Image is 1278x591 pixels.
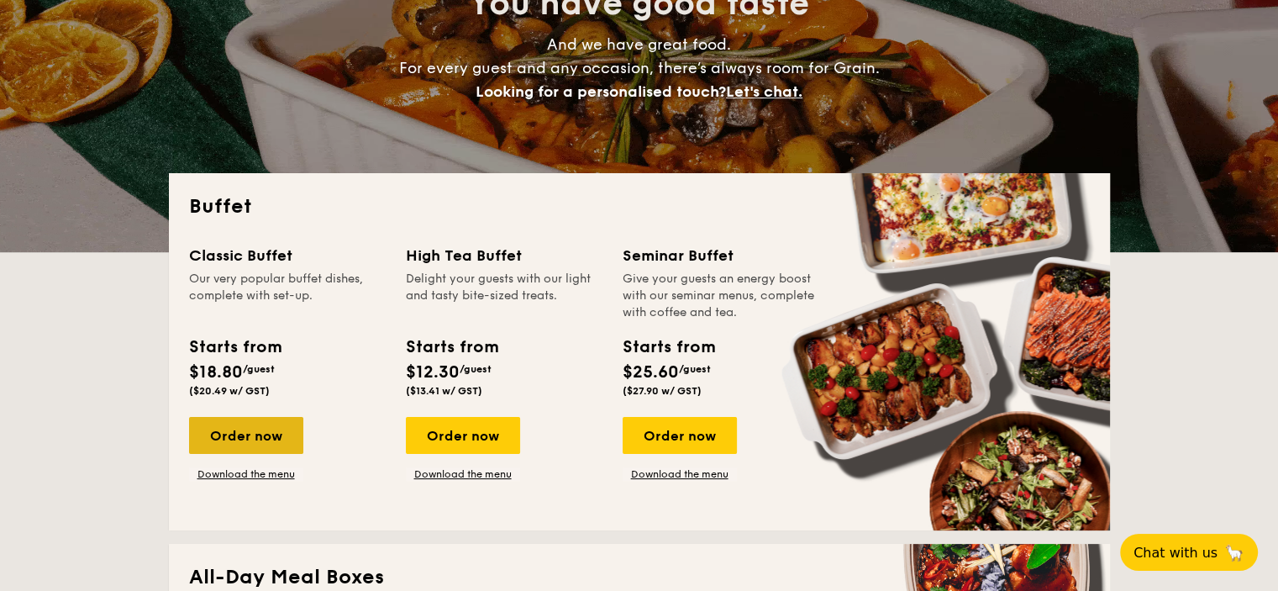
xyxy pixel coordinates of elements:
div: Seminar Buffet [623,244,819,267]
span: /guest [679,363,711,375]
span: ($20.49 w/ GST) [189,385,270,397]
div: Our very popular buffet dishes, complete with set-up. [189,271,386,321]
span: Chat with us [1133,545,1218,561]
span: /guest [460,363,492,375]
span: Looking for a personalised touch? [476,82,726,101]
div: Order now [406,417,520,454]
span: 🦙 [1224,543,1244,562]
div: Order now [623,417,737,454]
div: Starts from [406,335,497,360]
span: ($13.41 w/ GST) [406,385,482,397]
span: /guest [243,363,275,375]
div: High Tea Buffet [406,244,602,267]
div: Starts from [623,335,714,360]
button: Chat with us🦙 [1120,534,1258,571]
div: Classic Buffet [189,244,386,267]
div: Give your guests an energy boost with our seminar menus, complete with coffee and tea. [623,271,819,321]
a: Download the menu [406,467,520,481]
span: And we have great food. For every guest and any occasion, there’s always room for Grain. [399,35,880,101]
span: $25.60 [623,362,679,383]
span: Let's chat. [726,82,802,101]
span: $12.30 [406,362,460,383]
a: Download the menu [623,467,737,481]
span: ($27.90 w/ GST) [623,385,702,397]
h2: Buffet [189,193,1090,220]
div: Order now [189,417,303,454]
div: Starts from [189,335,281,360]
h2: All-Day Meal Boxes [189,564,1090,591]
span: $18.80 [189,362,243,383]
div: Delight your guests with our light and tasty bite-sized treats. [406,271,602,321]
a: Download the menu [189,467,303,481]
